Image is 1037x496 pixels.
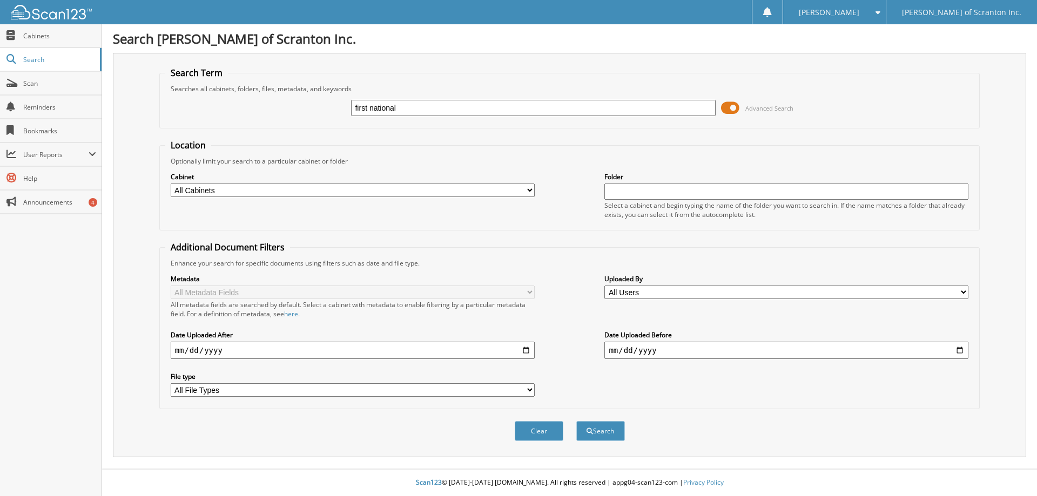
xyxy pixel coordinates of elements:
div: All metadata fields are searched by default. Select a cabinet with metadata to enable filtering b... [171,300,535,318]
span: [PERSON_NAME] of Scranton Inc. [902,9,1021,16]
span: Advanced Search [745,104,793,112]
input: end [604,342,968,359]
div: © [DATE]-[DATE] [DOMAIN_NAME]. All rights reserved | appg04-scan123-com | [102,470,1037,496]
label: Folder [604,172,968,181]
a: Privacy Policy [683,478,724,487]
span: Scan123 [416,478,442,487]
label: Date Uploaded Before [604,330,968,339]
label: Date Uploaded After [171,330,535,339]
span: Bookmarks [23,126,96,135]
span: User Reports [23,150,89,159]
label: Cabinet [171,172,535,181]
div: 4 [89,198,97,207]
input: start [171,342,535,359]
span: Cabinets [23,31,96,40]
iframe: Chat Widget [983,444,1037,496]
div: Select a cabinet and begin typing the name of the folder you want to search in. If the name match... [604,201,968,219]
legend: Search Term [165,67,228,79]
a: here [284,309,298,318]
label: Uploaded By [604,274,968,283]
div: Searches all cabinets, folders, files, metadata, and keywords [165,84,974,93]
span: [PERSON_NAME] [799,9,859,16]
button: Clear [515,421,563,441]
span: Search [23,55,95,64]
span: Help [23,174,96,183]
button: Search [576,421,625,441]
legend: Location [165,139,211,151]
span: Reminders [23,103,96,112]
img: scan123-logo-white.svg [11,5,92,19]
h1: Search [PERSON_NAME] of Scranton Inc. [113,30,1026,47]
div: Optionally limit your search to a particular cabinet or folder [165,157,974,166]
legend: Additional Document Filters [165,241,290,253]
span: Scan [23,79,96,88]
div: Enhance your search for specific documents using filters such as date and file type. [165,259,974,268]
span: Announcements [23,198,96,207]
label: Metadata [171,274,535,283]
label: File type [171,372,535,381]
